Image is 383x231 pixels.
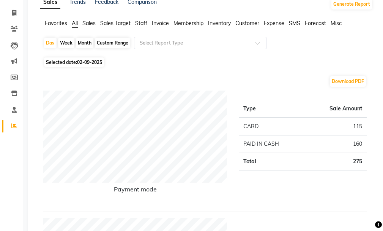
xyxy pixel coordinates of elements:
[173,20,203,27] span: Membership
[239,153,305,170] td: Total
[305,153,367,170] td: 275
[77,59,102,65] span: 02-09-2025
[135,20,147,27] span: Staff
[58,38,74,48] div: Week
[264,20,284,27] span: Expense
[239,135,305,153] td: PAID IN CASH
[305,20,326,27] span: Forecast
[235,20,259,27] span: Customer
[43,186,227,196] h6: Payment mode
[82,20,96,27] span: Sales
[72,20,78,27] span: All
[239,118,305,135] td: CARD
[305,118,367,135] td: 115
[331,20,342,27] span: Misc
[305,100,367,118] th: Sale Amount
[76,38,93,48] div: Month
[208,20,231,27] span: Inventory
[44,57,104,67] span: Selected date:
[239,100,305,118] th: Type
[330,76,366,87] button: Download PDF
[289,20,300,27] span: SMS
[152,20,169,27] span: Invoice
[100,20,131,27] span: Sales Target
[305,135,367,153] td: 160
[95,38,130,48] div: Custom Range
[44,38,57,48] div: Day
[45,20,67,27] span: Favorites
